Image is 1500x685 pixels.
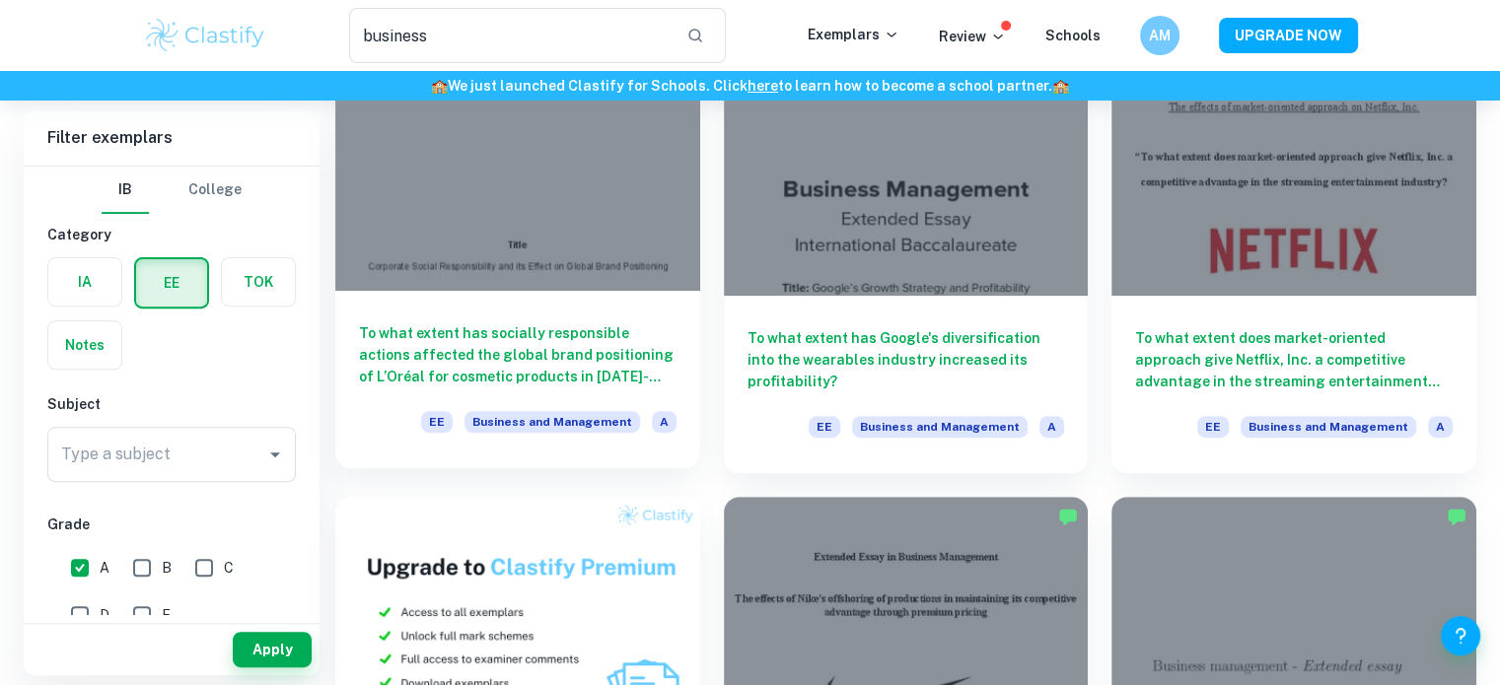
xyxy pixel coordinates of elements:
[224,557,234,579] span: C
[1197,416,1229,438] span: EE
[233,632,312,667] button: Apply
[359,322,677,387] h6: To what extent has socially responsible actions affected the global brand positioning of L’Oréal ...
[1219,18,1358,53] button: UPGRADE NOW
[1111,23,1476,473] a: To what extent does market-oriented approach give Netflix, Inc. a competitive advantage in the st...
[48,321,121,369] button: Notes
[1039,416,1064,438] span: A
[1148,25,1171,46] h6: AM
[162,604,171,626] span: E
[939,26,1006,47] p: Review
[222,258,295,306] button: TOK
[748,78,778,94] a: here
[1441,616,1480,655] button: Help and Feedback
[1241,416,1416,438] span: Business and Management
[24,110,320,166] h6: Filter exemplars
[1140,16,1179,55] button: AM
[852,416,1028,438] span: Business and Management
[748,327,1065,392] h6: To what extent has Google's diversification into the wearables industry increased its profitability?
[652,411,677,433] span: A
[335,23,700,473] a: To what extent has socially responsible actions affected the global brand positioning of L’Oréal ...
[1447,507,1466,526] img: Marked
[100,604,109,626] span: D
[1045,28,1101,43] a: Schools
[143,16,268,55] img: Clastify logo
[4,75,1496,97] h6: We just launched Clastify for Schools. Click to learn how to become a school partner.
[1135,327,1453,392] h6: To what extent does market-oriented approach give Netflix, Inc. a competitive advantage in the st...
[431,78,448,94] span: 🏫
[261,441,289,468] button: Open
[102,167,242,214] div: Filter type choice
[808,24,899,45] p: Exemplars
[136,259,207,307] button: EE
[47,393,296,415] h6: Subject
[349,8,672,63] input: Search for any exemplars...
[1428,416,1453,438] span: A
[724,23,1089,473] a: To what extent has Google's diversification into the wearables industry increased its profitabili...
[1058,507,1078,526] img: Marked
[47,514,296,535] h6: Grade
[48,258,121,306] button: IA
[162,557,172,579] span: B
[809,416,840,438] span: EE
[102,167,149,214] button: IB
[100,557,109,579] span: A
[47,224,296,245] h6: Category
[188,167,242,214] button: College
[421,411,453,433] span: EE
[464,411,640,433] span: Business and Management
[1052,78,1069,94] span: 🏫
